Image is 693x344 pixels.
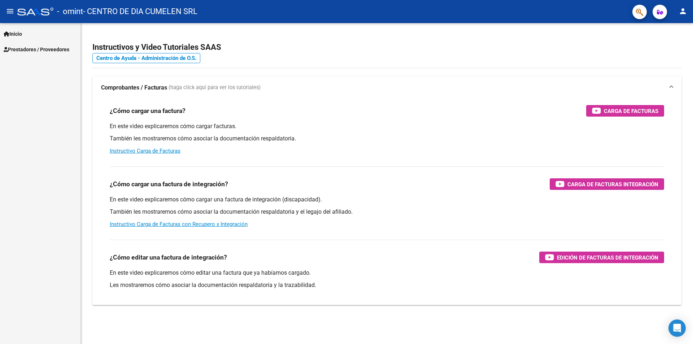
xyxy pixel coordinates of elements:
[92,99,681,305] div: Comprobantes / Facturas (haga click aquí para ver los tutoriales)
[604,106,658,116] span: Carga de Facturas
[586,105,664,117] button: Carga de Facturas
[4,30,22,38] span: Inicio
[83,4,197,19] span: - CENTRO DE DIA CUMELEN SRL
[101,84,167,92] strong: Comprobantes / Facturas
[110,135,664,143] p: También les mostraremos cómo asociar la documentación respaldatoria.
[4,45,69,53] span: Prestadores / Proveedores
[679,7,687,16] mat-icon: person
[110,179,228,189] h3: ¿Cómo cargar una factura de integración?
[110,122,664,130] p: En este video explicaremos cómo cargar facturas.
[110,269,664,277] p: En este video explicaremos cómo editar una factura que ya habíamos cargado.
[110,281,664,289] p: Les mostraremos cómo asociar la documentación respaldatoria y la trazabilidad.
[557,253,658,262] span: Edición de Facturas de integración
[110,196,664,204] p: En este video explicaremos cómo cargar una factura de integración (discapacidad).
[92,76,681,99] mat-expansion-panel-header: Comprobantes / Facturas (haga click aquí para ver los tutoriales)
[92,53,200,63] a: Centro de Ayuda - Administración de O.S.
[92,40,681,54] h2: Instructivos y Video Tutoriales SAAS
[110,106,186,116] h3: ¿Cómo cargar una factura?
[668,319,686,337] div: Open Intercom Messenger
[110,221,248,227] a: Instructivo Carga de Facturas con Recupero x Integración
[550,178,664,190] button: Carga de Facturas Integración
[57,4,83,19] span: - omint
[567,180,658,189] span: Carga de Facturas Integración
[110,148,180,154] a: Instructivo Carga de Facturas
[6,7,14,16] mat-icon: menu
[110,252,227,262] h3: ¿Cómo editar una factura de integración?
[169,84,261,92] span: (haga click aquí para ver los tutoriales)
[539,252,664,263] button: Edición de Facturas de integración
[110,208,664,216] p: También les mostraremos cómo asociar la documentación respaldatoria y el legajo del afiliado.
